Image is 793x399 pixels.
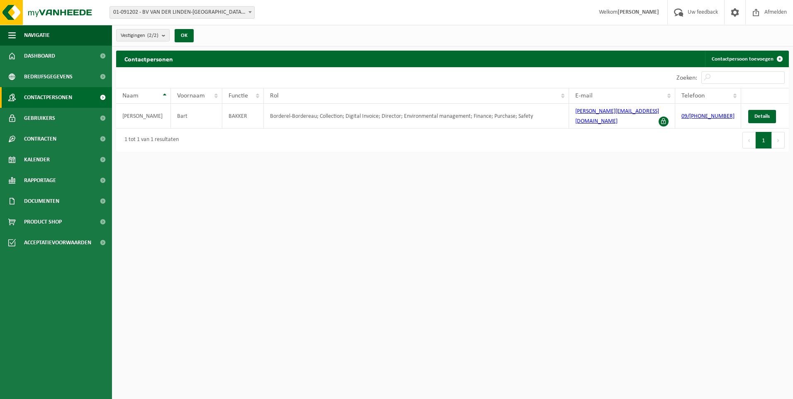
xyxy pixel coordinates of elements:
span: Rol [270,92,279,99]
strong: [PERSON_NAME] [618,9,659,15]
span: 01-091202 - BV VAN DER LINDEN-CREVE - WACHTEBEKE [109,6,255,19]
count: (2/2) [147,33,158,38]
span: Telefoon [681,92,705,99]
span: Dashboard [24,46,55,66]
span: Functie [229,92,248,99]
button: Next [772,132,785,148]
span: E-mail [575,92,593,99]
span: Product Shop [24,212,62,232]
label: Zoeken: [676,75,697,81]
span: 01-091202 - BV VAN DER LINDEN-CREVE - WACHTEBEKE [110,7,254,18]
span: Navigatie [24,25,50,46]
td: Bart [171,104,222,129]
span: Voornaam [177,92,205,99]
div: 1 tot 1 van 1 resultaten [120,133,179,148]
span: Vestigingen [121,29,158,42]
span: Contracten [24,129,56,149]
a: [PERSON_NAME][EMAIL_ADDRESS][DOMAIN_NAME] [575,108,659,124]
span: Acceptatievoorwaarden [24,232,91,253]
button: OK [175,29,194,42]
span: Rapportage [24,170,56,191]
span: Contactpersonen [24,87,72,108]
td: Borderel-Bordereau; Collection; Digital Invoice; Director; Environmental management; Finance; Pur... [264,104,569,129]
a: 09/[PHONE_NUMBER] [681,113,735,119]
h2: Contactpersonen [116,51,181,67]
span: Documenten [24,191,59,212]
td: BAKKER [222,104,264,129]
span: Gebruikers [24,108,55,129]
button: 1 [756,132,772,148]
button: Vestigingen(2/2) [116,29,170,41]
span: Kalender [24,149,50,170]
span: Bedrijfsgegevens [24,66,73,87]
td: [PERSON_NAME] [116,104,171,129]
a: Contactpersoon toevoegen [705,51,788,67]
span: Details [754,114,770,119]
span: Naam [122,92,139,99]
button: Previous [742,132,756,148]
a: Details [748,110,776,123]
